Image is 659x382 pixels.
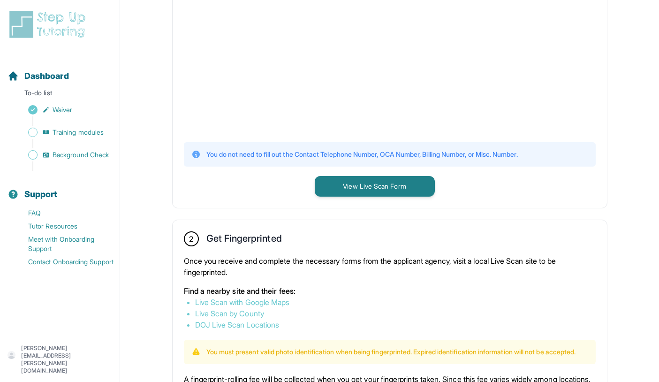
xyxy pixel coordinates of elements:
a: Training modules [8,126,120,139]
button: View Live Scan Form [315,176,435,197]
p: Once you receive and complete the necessary forms from the applicant agency, visit a local Live S... [184,255,596,278]
a: Tutor Resources [8,220,120,233]
a: Waiver [8,103,120,116]
button: Dashboard [4,54,116,86]
span: Background Check [53,150,109,160]
a: Dashboard [8,69,69,83]
button: [PERSON_NAME][EMAIL_ADDRESS][PERSON_NAME][DOMAIN_NAME] [8,344,112,374]
a: Contact Onboarding Support [8,255,120,268]
span: Dashboard [24,69,69,83]
a: Meet with Onboarding Support [8,233,120,255]
span: 2 [189,233,193,244]
a: Background Check [8,148,120,161]
p: You do not need to fill out the Contact Telephone Number, OCA Number, Billing Number, or Misc. Nu... [206,150,518,159]
span: Support [24,188,58,201]
a: Live Scan by County [195,309,264,318]
a: View Live Scan Form [315,181,435,191]
span: Training modules [53,128,104,137]
a: FAQ [8,206,120,220]
p: To-do list [4,88,116,101]
button: Support [4,173,116,205]
a: DOJ Live Scan Locations [195,320,280,329]
img: logo [8,9,91,39]
h2: Get Fingerprinted [206,233,282,248]
p: You must present valid photo identification when being fingerprinted. Expired identification info... [206,347,576,357]
a: Live Scan with Google Maps [195,298,290,307]
p: [PERSON_NAME][EMAIL_ADDRESS][PERSON_NAME][DOMAIN_NAME] [21,344,112,374]
p: Find a nearby site and their fees: [184,285,596,297]
span: Waiver [53,105,72,115]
